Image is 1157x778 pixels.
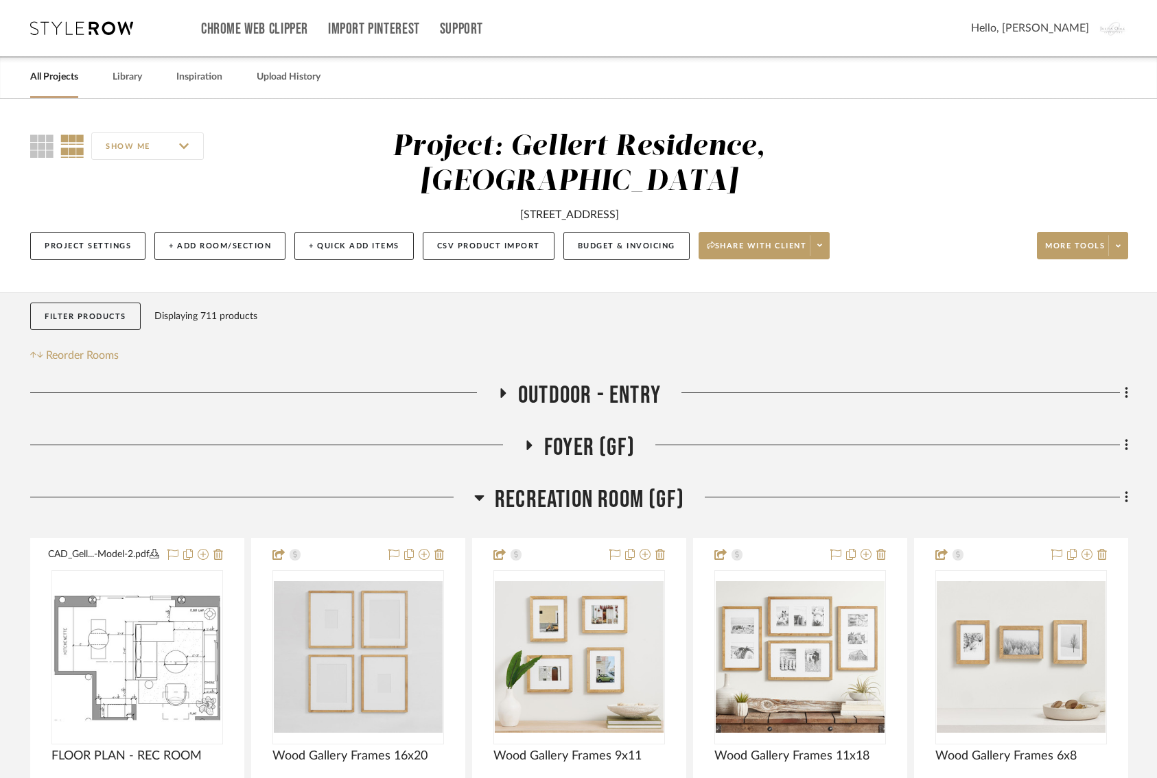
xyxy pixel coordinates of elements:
[495,485,684,515] span: Recreation Room (GF)
[1099,14,1128,43] img: avatar
[520,207,619,223] div: [STREET_ADDRESS]
[1037,232,1128,259] button: More tools
[294,232,414,260] button: + Quick Add Items
[48,547,159,563] button: CAD_Gell...-Model-2.pdf
[30,68,78,86] a: All Projects
[393,132,765,196] div: Project: Gellert Residence, [GEOGRAPHIC_DATA]
[273,571,443,744] div: 0
[30,347,119,364] button: Reorder Rooms
[257,68,320,86] a: Upload History
[494,571,664,744] div: 0
[699,232,830,259] button: Share with client
[544,433,635,462] span: Foyer (GF)
[1045,241,1105,261] span: More tools
[154,303,257,330] div: Displaying 711 products
[46,347,119,364] span: Reorder Rooms
[274,581,443,733] img: Wood Gallery Frames 16x20
[518,381,661,410] span: Outdoor - Entry
[495,581,664,733] img: Wood Gallery Frames 9x11
[53,592,222,722] img: FLOOR PLAN - REC ROOM
[201,23,308,35] a: Chrome Web Clipper
[440,23,483,35] a: Support
[51,748,202,764] span: FLOOR PLAN - REC ROOM
[423,232,554,260] button: CSV Product Import
[493,748,642,764] span: Wood Gallery Frames 9x11
[714,748,869,764] span: Wood Gallery Frames 11x18
[563,232,690,260] button: Budget & Invoicing
[937,581,1106,733] img: Wood Gallery Frames 6x8
[30,303,141,331] button: Filter Products
[971,20,1089,36] span: Hello, [PERSON_NAME]
[716,581,885,733] img: Wood Gallery Frames 11x18
[154,232,285,260] button: + Add Room/Section
[328,23,420,35] a: Import Pinterest
[113,68,142,86] a: Library
[30,232,145,260] button: Project Settings
[935,748,1077,764] span: Wood Gallery Frames 6x8
[176,68,222,86] a: Inspiration
[272,748,428,764] span: Wood Gallery Frames 16x20
[707,241,807,261] span: Share with client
